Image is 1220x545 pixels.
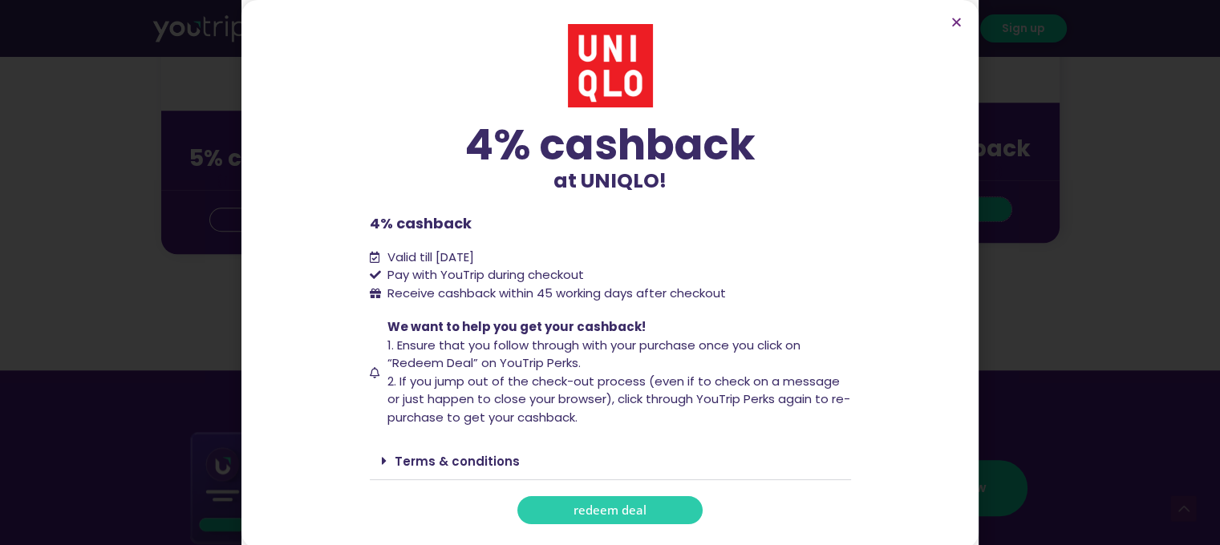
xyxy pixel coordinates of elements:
[950,16,963,28] a: Close
[517,496,703,524] a: redeem deal
[395,453,520,470] a: Terms & conditions
[370,123,851,196] div: at UNIQLO!
[387,248,474,265] span: Valid till [DATE]
[370,212,851,234] p: 4% cashback
[370,442,851,480] div: Terms & conditions
[387,373,850,426] span: 2. If you jump out of the check-out process (even if to check on a message or just happen to clos...
[387,318,646,335] span: We want to help you get your cashback!
[370,123,851,166] div: 4% cashback
[383,266,584,285] span: Pay with YouTrip during checkout
[387,337,800,372] span: 1. Ensure that you follow through with your purchase once you click on “Redeem Deal” on YouTrip P...
[574,504,646,516] span: redeem deal
[387,285,726,301] span: Receive cashback within 45 working days after checkout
